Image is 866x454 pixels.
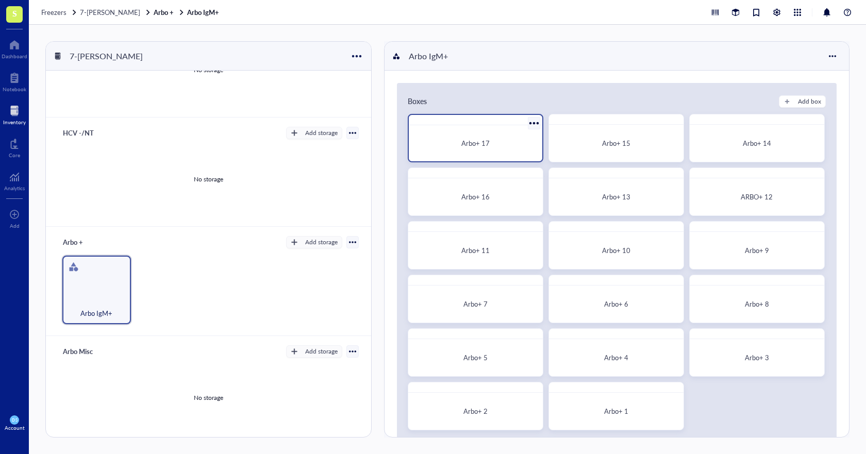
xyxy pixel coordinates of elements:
[10,223,20,229] div: Add
[404,47,466,65] div: Arbo IgM+
[602,245,630,255] span: Arbo+ 10
[9,152,20,158] div: Core
[463,352,488,362] span: Arbo+ 5
[305,347,338,356] div: Add storage
[2,53,27,59] div: Dashboard
[305,238,338,247] div: Add storage
[80,8,152,17] a: 7-[PERSON_NAME]
[58,344,120,359] div: Arbo Misc
[5,425,25,431] div: Account
[745,352,769,362] span: Arbo+ 3
[41,8,78,17] a: Freezers
[41,7,66,17] span: Freezers
[604,352,628,362] span: Arbo+ 4
[463,406,488,416] span: Arbo+ 2
[741,192,773,201] span: ARBO+ 12
[4,185,25,191] div: Analytics
[463,299,488,309] span: Arbo+ 7
[58,235,120,249] div: Arbo +
[286,127,342,139] button: Add storage
[745,245,769,255] span: Arbo+ 9
[4,169,25,191] a: Analytics
[461,192,490,201] span: Arbo+ 16
[286,236,342,248] button: Add storage
[80,7,140,17] span: 7-[PERSON_NAME]
[461,245,490,255] span: Arbo+ 11
[798,97,821,106] div: Add box
[286,345,342,358] button: Add storage
[194,393,223,402] div: No storage
[461,138,490,148] span: Arbo+ 17
[2,37,27,59] a: Dashboard
[745,299,769,309] span: Arbo+ 8
[58,126,120,140] div: HCV -/NT
[602,138,630,148] span: Arbo+ 15
[154,8,221,17] a: Arbo +Arbo IgM+
[743,138,771,148] span: Arbo+ 14
[3,119,26,125] div: Inventory
[12,417,17,422] span: DS
[12,7,17,20] span: S
[3,86,26,92] div: Notebook
[602,192,630,201] span: Arbo+ 13
[3,70,26,92] a: Notebook
[65,47,147,65] div: 7-[PERSON_NAME]
[604,406,628,416] span: Arbo+ 1
[3,103,26,125] a: Inventory
[80,308,112,319] span: Arbo IgM+
[305,128,338,138] div: Add storage
[194,175,223,184] div: No storage
[604,299,628,309] span: Arbo+ 6
[9,136,20,158] a: Core
[779,95,826,108] button: Add box
[408,95,427,108] div: Boxes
